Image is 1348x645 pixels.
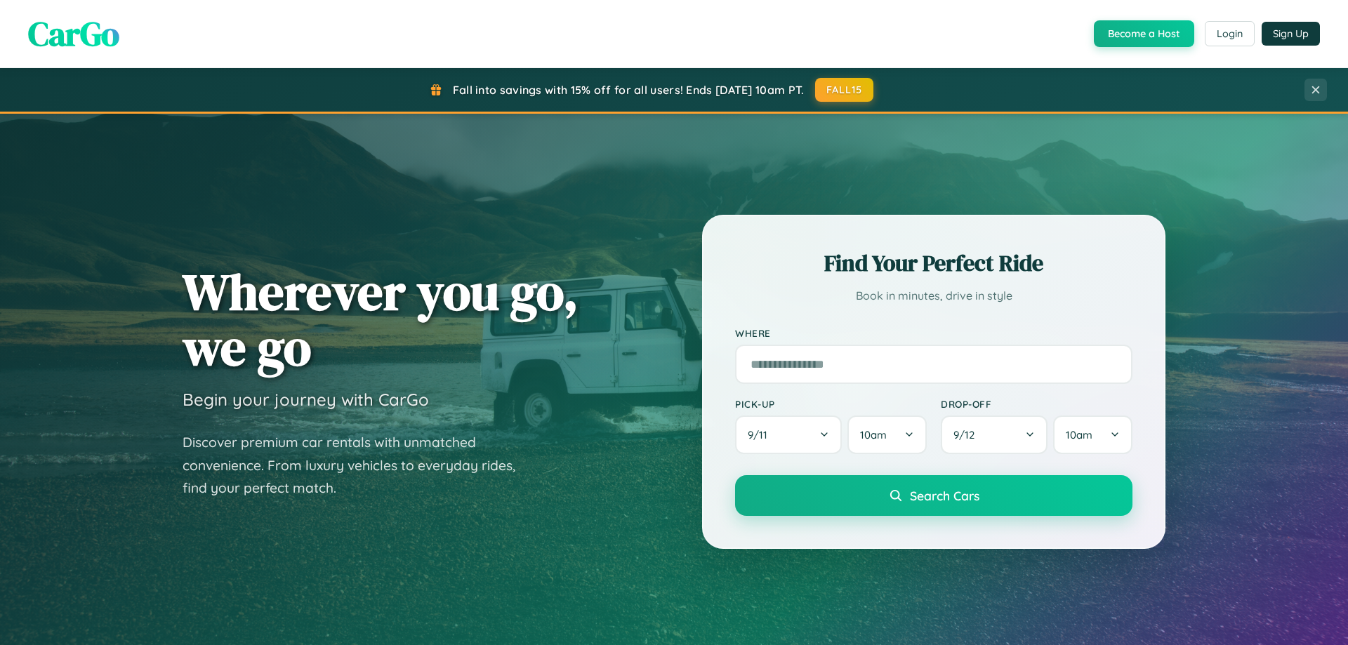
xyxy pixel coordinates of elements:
[748,428,774,441] span: 9 / 11
[1262,22,1320,46] button: Sign Up
[28,11,119,57] span: CarGo
[910,488,979,503] span: Search Cars
[183,264,579,375] h1: Wherever you go, we go
[1053,415,1132,454] button: 10am
[735,248,1132,279] h2: Find Your Perfect Ride
[1205,21,1255,46] button: Login
[735,475,1132,516] button: Search Cars
[735,327,1132,339] label: Where
[941,398,1132,410] label: Drop-off
[735,415,842,454] button: 9/11
[183,431,534,500] p: Discover premium car rentals with unmatched convenience. From luxury vehicles to everyday rides, ...
[860,428,887,441] span: 10am
[735,398,927,410] label: Pick-up
[941,415,1048,454] button: 9/12
[1094,20,1194,47] button: Become a Host
[183,389,429,410] h3: Begin your journey with CarGo
[847,415,927,454] button: 10am
[1066,428,1092,441] span: 10am
[953,428,982,441] span: 9 / 12
[735,286,1132,306] p: Book in minutes, drive in style
[815,78,874,102] button: FALL15
[453,83,805,97] span: Fall into savings with 15% off for all users! Ends [DATE] 10am PT.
